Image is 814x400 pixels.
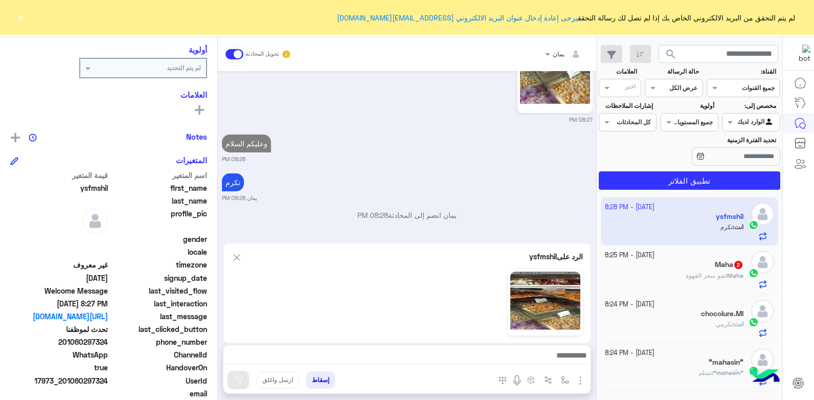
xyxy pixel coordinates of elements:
span: 2025-10-05T17:27:21.506Z [10,298,108,309]
span: last_interaction [110,298,208,309]
span: تحدث لموظفنا [10,324,108,335]
p: يمان انضم إلى المحادثة [222,210,593,220]
img: send voice note [511,374,523,387]
span: signup_date [110,273,208,283]
p: 5/10/2025, 8:28 PM [222,173,244,191]
span: timezone [110,259,208,270]
a: يرجى إعادة إدخال عنوان البريد الالكتروني [EMAIL_ADDRESS][DOMAIN_NAME] [337,13,578,22]
img: defaultAdmin.png [751,300,774,323]
img: add [11,133,20,142]
small: [DATE] - 8:25 PM [605,251,654,260]
h6: Notes [186,132,207,141]
img: create order [527,376,535,384]
span: last_visited_flow [110,285,208,296]
img: WhatsApp [749,366,759,376]
img: Trigger scenario [544,376,552,384]
span: تسلم [698,369,712,376]
button: × [15,12,26,23]
label: القناة: [708,67,777,76]
span: gender [110,234,208,245]
img: hulul-logo.png [748,359,783,395]
span: ysfmshil [10,183,108,193]
span: تكرمي [716,320,733,328]
span: null [10,234,108,245]
small: 08:28 PM [222,155,245,163]
button: تطبيق الفلاتر [599,171,780,190]
img: notes [29,134,37,142]
img: scroll [231,251,242,264]
span: ChannelId [110,349,208,360]
label: حالة الرسالة [646,67,699,76]
button: Trigger scenario [540,371,557,388]
button: ارسل واغلق [257,371,299,389]
small: [DATE] - 8:24 PM [605,348,654,358]
h5: Maha [715,260,743,269]
button: إسقاط [306,371,335,389]
a: [URL][DOMAIN_NAME] [10,311,108,322]
span: HandoverOn [110,362,208,373]
img: defaultAdmin.png [751,251,774,274]
button: select flow [557,371,574,388]
h6: العلامات [10,90,207,99]
label: مخصص إلى: [723,101,776,110]
img: send message [233,375,243,385]
label: أولوية [662,101,714,110]
label: إشارات الملاحظات [600,101,652,110]
button: create order [523,371,540,388]
small: تحويل المحادثة [245,50,279,58]
span: غير معروف [10,259,108,270]
span: 08:28 PM [357,211,388,219]
span: search [665,48,677,60]
span: last_message [110,311,208,322]
span: first_name [110,183,208,193]
span: email [110,388,208,399]
img: send attachment [574,374,586,387]
p: الرد على ysfmshil [529,251,583,262]
img: 101148596323591 [792,45,810,63]
span: "mahasin" [713,369,743,376]
img: WhatsApp [749,268,759,278]
span: last_name [110,195,208,206]
img: defaultAdmin.png [82,208,108,234]
p: 5/10/2025, 8:28 PM [222,135,271,152]
span: لم يتم التحقق من البريد الالكتروني الخاص بك إذا لم تصل لك رسالة التحقق [337,12,795,23]
small: [DATE] - 8:24 PM [605,300,654,309]
span: 17973_201060297324 [10,375,108,386]
h5: "mahasin" [709,358,743,367]
span: phone_number [110,337,208,347]
b: : [726,272,743,279]
small: 08:27 PM [569,116,593,124]
span: قيمة المتغير [10,170,108,181]
small: يمان 08:28 PM [222,194,257,202]
span: 2025-10-01T17:54:52.289Z [10,273,108,283]
span: 2 [734,261,742,269]
span: profile_pic [110,208,208,232]
span: locale [110,247,208,257]
img: select flow [561,376,569,384]
b: : [712,369,743,376]
span: null [10,247,108,257]
span: يمان [553,50,564,58]
span: UserId [110,375,208,386]
b: : [733,320,743,328]
button: search [659,45,684,67]
span: Welcome Message [10,285,108,296]
span: انت [734,320,743,328]
span: true [10,362,108,373]
h6: أولوية [189,45,207,54]
span: last_clicked_button [110,324,208,335]
h6: المتغيرات [176,155,207,165]
label: العلامات [600,67,637,76]
span: 201060297324 [10,337,108,347]
span: Maha [727,272,743,279]
span: null [10,388,108,399]
span: اسم المتغير [110,170,208,181]
img: defaultAdmin.png [751,348,774,371]
span: 2 [10,349,108,360]
div: اختر [625,82,637,94]
h5: chocolure.MI [701,309,743,318]
img: make a call [499,376,507,385]
img: WhatsApp [749,317,759,327]
span: شو سعر القهوة [686,272,726,279]
label: تحديد الفترة الزمنية [662,136,776,145]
